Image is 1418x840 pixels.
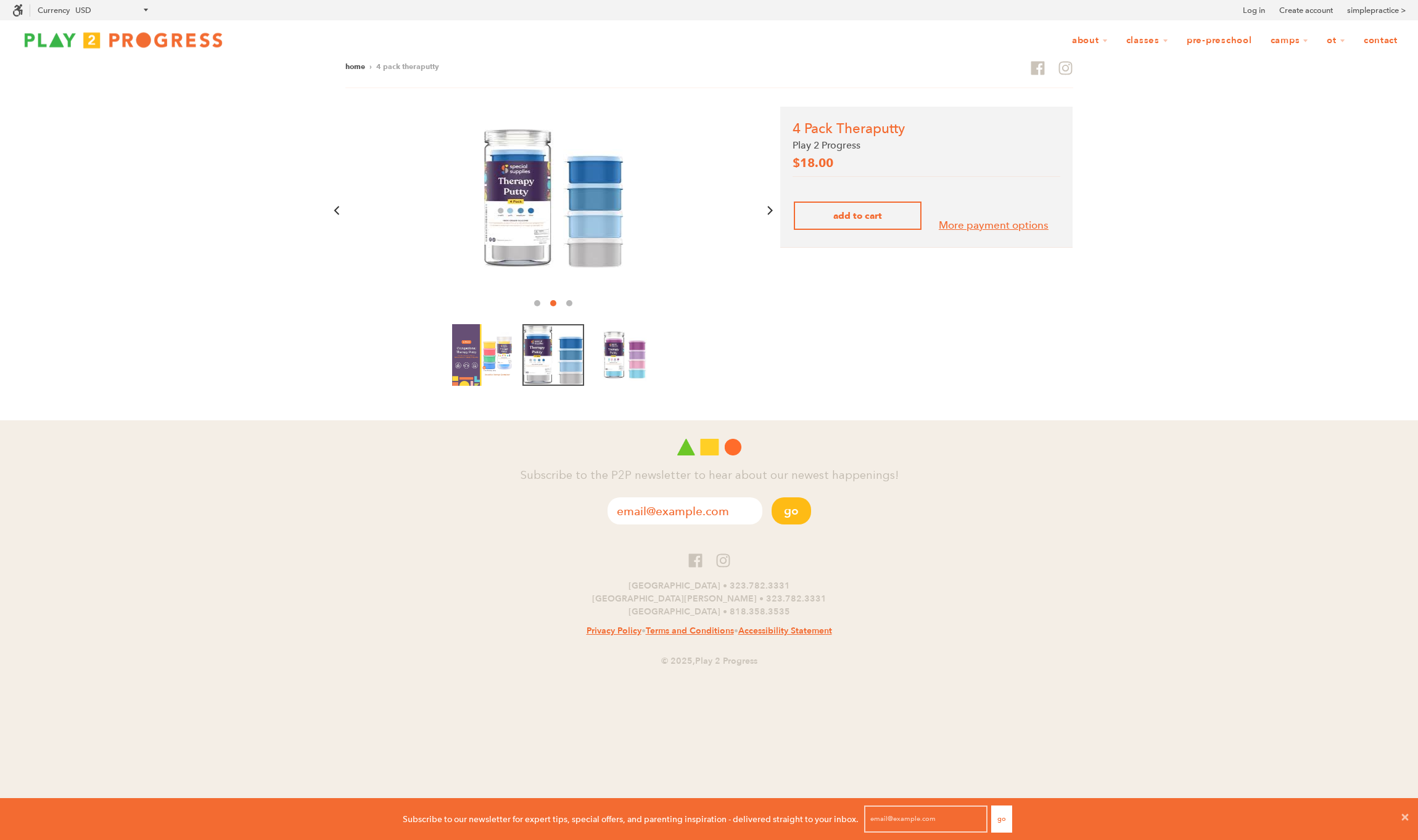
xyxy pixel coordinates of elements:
p: Subscribe to our newsletter for expert tips, special offers, and parenting inspiration - delivere... [403,812,859,826]
img: 4 Pack Theraputty [484,129,623,268]
span: Add to Cart [833,210,882,221]
a: Create account [1279,4,1333,17]
button: Go [991,805,1012,833]
a: Camps [1263,29,1317,52]
span: $18.00 [793,156,833,170]
button: Next [762,107,777,314]
img: 4 Pack Theraputty [451,324,513,386]
a: OT [1319,29,1353,52]
li: Page dot 2 [550,300,556,306]
input: email@example.com [608,497,762,524]
a: Play 2 Progress [695,655,757,667]
input: email@example.com [864,805,987,833]
a: simplepractice > [1347,4,1406,17]
nav: breadcrumbs [345,60,439,73]
a: Pre-Preschool [1179,29,1260,52]
h1: 4 Pack Theraputty [793,119,1060,138]
button: Add to Cart [794,202,921,230]
a: Accessibility Statement [738,625,832,637]
li: Page dot 1 [534,300,540,306]
a: Privacy Policy [587,625,641,637]
a: Play 2 Progress [793,139,860,151]
button: Previous [331,107,345,314]
a: Terms and Conditions [646,625,734,637]
img: 4 Pack Theraputty [594,324,656,386]
button: Go [772,497,811,524]
img: 4 Pack Theraputty [522,324,584,386]
a: More payment options [928,217,1059,234]
label: Currency [38,6,70,15]
img: Play2Progress logo [12,28,234,52]
a: Home [345,62,365,71]
span: 4 Pack Theraputty [376,62,439,71]
span: › [369,62,372,71]
a: Log in [1243,4,1265,17]
a: Contact [1356,29,1406,52]
li: Page dot 3 [566,300,572,306]
a: About [1064,29,1116,52]
a: Classes [1118,29,1176,52]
